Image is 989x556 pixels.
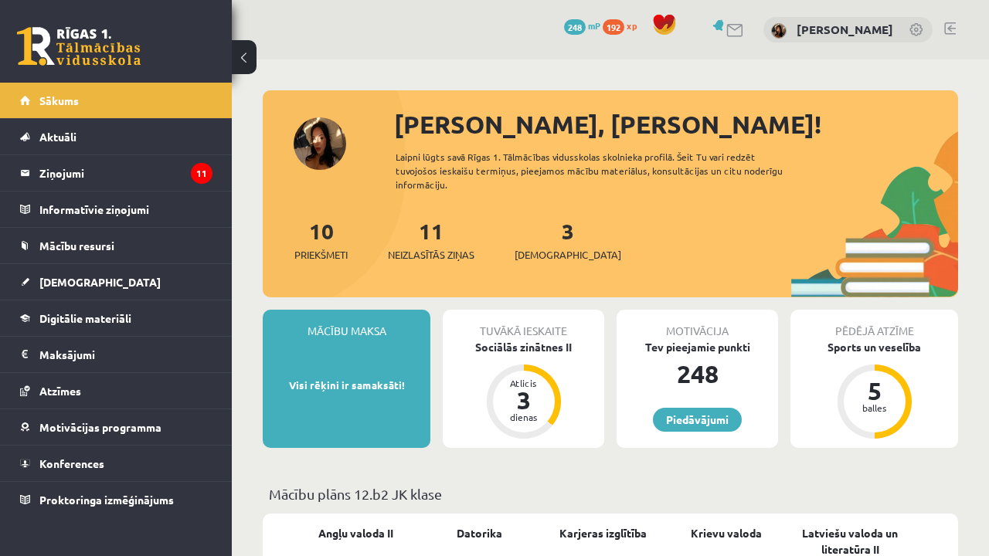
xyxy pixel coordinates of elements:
[691,525,762,541] a: Krievu valoda
[39,493,174,507] span: Proktoringa izmēģinājums
[501,378,547,388] div: Atlicis
[39,239,114,253] span: Mācību resursi
[39,130,76,144] span: Aktuāli
[851,403,898,412] div: balles
[39,337,212,372] legend: Maksājumi
[20,373,212,409] a: Atzīmes
[443,339,604,355] div: Sociālās zinātnes II
[20,264,212,300] a: [DEMOGRAPHIC_DATA]
[617,339,778,355] div: Tev pieejamie punkti
[617,310,778,339] div: Motivācija
[790,310,958,339] div: Pēdējā atzīme
[851,378,898,403] div: 5
[443,339,604,441] a: Sociālās zinātnes II Atlicis 3 dienas
[191,163,212,184] i: 11
[653,408,742,432] a: Piedāvājumi
[20,228,212,263] a: Mācību resursi
[39,456,104,470] span: Konferences
[39,420,161,434] span: Motivācijas programma
[588,19,600,32] span: mP
[20,155,212,191] a: Ziņojumi11
[797,22,893,37] a: [PERSON_NAME]
[17,27,141,66] a: Rīgas 1. Tālmācības vidusskola
[294,217,348,263] a: 10Priekšmeti
[39,311,131,325] span: Digitālie materiāli
[627,19,637,32] span: xp
[564,19,600,32] a: 248 mP
[617,355,778,392] div: 248
[388,217,474,263] a: 11Neizlasītās ziņas
[20,119,212,154] a: Aktuāli
[20,192,212,227] a: Informatīvie ziņojumi
[263,310,430,339] div: Mācību maksa
[443,310,604,339] div: Tuvākā ieskaite
[318,525,393,541] a: Angļu valoda II
[39,275,161,289] span: [DEMOGRAPHIC_DATA]
[388,247,474,263] span: Neizlasītās ziņas
[771,23,787,39] img: Nikola Maļinovska
[20,337,212,372] a: Maksājumi
[270,378,423,393] p: Visi rēķini ir samaksāti!
[603,19,624,35] span: 192
[559,525,647,541] a: Karjeras izglītība
[39,155,212,191] legend: Ziņojumi
[790,339,958,355] div: Sports un veselība
[20,300,212,336] a: Digitālie materiāli
[294,247,348,263] span: Priekšmeti
[396,150,813,192] div: Laipni lūgts savā Rīgas 1. Tālmācības vidusskolas skolnieka profilā. Šeit Tu vari redzēt tuvojošo...
[39,384,81,398] span: Atzīmes
[20,409,212,445] a: Motivācijas programma
[501,388,547,412] div: 3
[515,247,621,263] span: [DEMOGRAPHIC_DATA]
[39,192,212,227] legend: Informatīvie ziņojumi
[394,106,958,143] div: [PERSON_NAME], [PERSON_NAME]!
[515,217,621,263] a: 3[DEMOGRAPHIC_DATA]
[20,83,212,118] a: Sākums
[501,412,547,422] div: dienas
[603,19,644,32] a: 192 xp
[564,19,586,35] span: 248
[20,482,212,517] a: Proktoringa izmēģinājums
[39,93,79,107] span: Sākums
[269,483,952,504] p: Mācību plāns 12.b2 JK klase
[457,525,502,541] a: Datorika
[790,339,958,441] a: Sports un veselība 5 balles
[20,446,212,481] a: Konferences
